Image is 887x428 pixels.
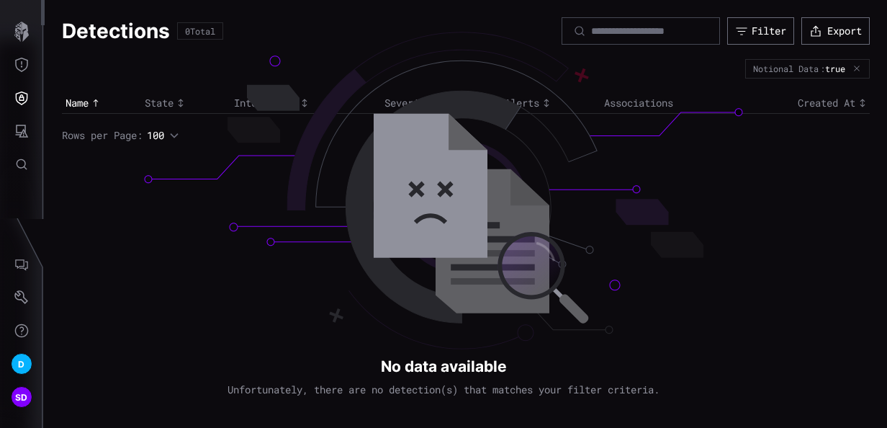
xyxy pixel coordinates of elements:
button: 100 [146,128,180,143]
th: Associations [600,93,736,114]
div: Toggle sort direction [505,97,597,110]
div: Filter [752,24,786,37]
div: Toggle sort direction [384,97,497,110]
span: true [825,63,845,73]
div: Toggle sort direction [145,97,227,110]
div: : [820,63,850,73]
button: SD [1,380,42,414]
div: 0 Total [185,27,215,35]
div: Toggle sort direction [739,97,870,110]
button: D [1,347,42,380]
div: Toggle sort direction [66,97,138,110]
button: Export [801,17,870,45]
div: Notional Data [753,64,819,73]
button: Filter [727,17,794,45]
span: D [18,357,24,372]
span: Rows per Page: [62,129,143,142]
div: Toggle sort direction [234,97,377,110]
span: SD [15,390,28,405]
h1: Detections [62,18,170,44]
